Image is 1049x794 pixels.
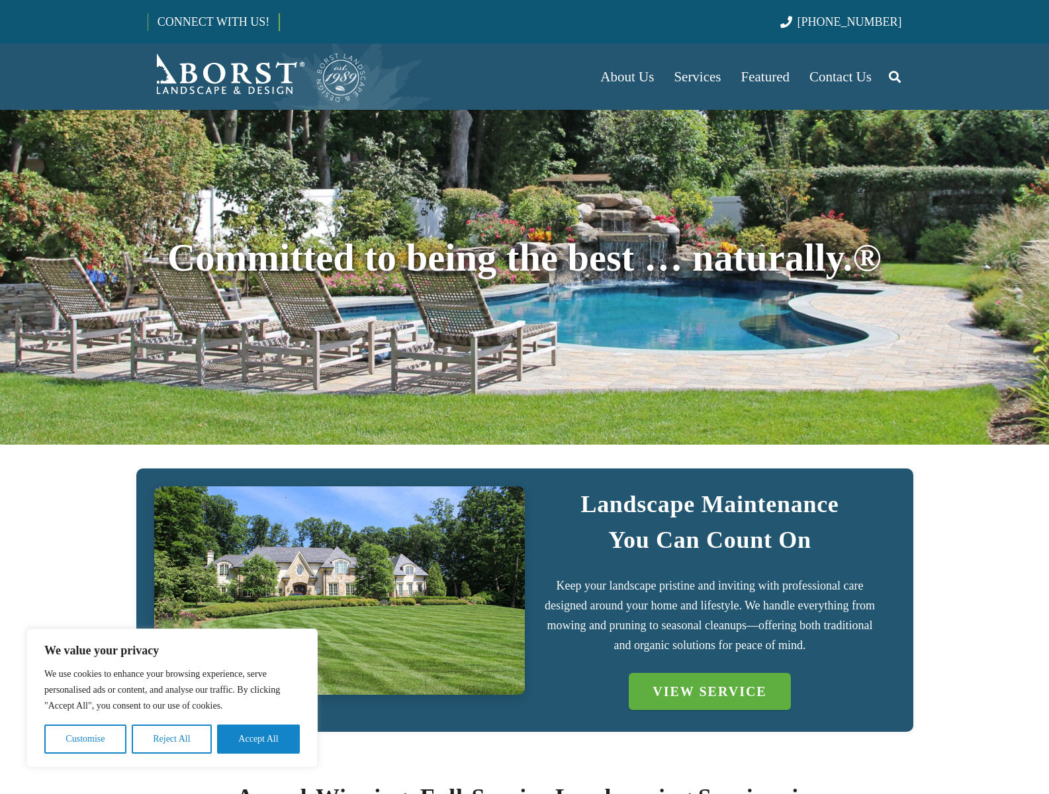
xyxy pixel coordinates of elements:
span: Keep your landscape pristine and inviting with professional care designed around your home and li... [545,579,875,652]
a: Borst-Logo [148,50,367,103]
strong: You Can Count On [608,527,811,553]
span: Services [674,69,721,85]
a: Contact Us [799,44,882,110]
a: VIEW SERVICE [629,673,790,710]
p: We use cookies to enhance your browsing experience, serve personalised ads or content, and analys... [44,666,300,714]
span: [PHONE_NUMBER] [798,15,902,28]
span: Featured [741,69,790,85]
a: [PHONE_NUMBER] [780,15,901,28]
button: Reject All [132,725,212,754]
button: Accept All [217,725,300,754]
a: Services [664,44,731,110]
div: We value your privacy [26,629,318,768]
a: IMG_7723 (1) [154,486,525,695]
a: Featured [731,44,799,110]
a: About Us [590,44,664,110]
a: CONNECT WITH US! [148,6,279,38]
span: Contact Us [809,69,872,85]
span: Committed to being the best … naturally.® [167,236,882,279]
strong: Landscape Maintenance [580,491,839,517]
a: Search [882,60,908,93]
span: About Us [600,69,654,85]
p: We value your privacy [44,642,300,658]
button: Customise [44,725,126,754]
